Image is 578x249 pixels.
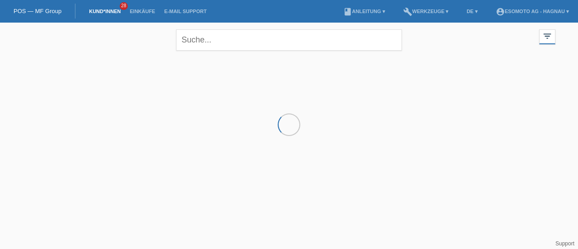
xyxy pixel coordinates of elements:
a: buildWerkzeuge ▾ [399,9,453,14]
a: Kund*innen [84,9,125,14]
i: account_circle [496,7,505,16]
a: E-Mail Support [160,9,211,14]
span: 28 [120,2,128,10]
input: Suche... [176,29,402,51]
i: filter_list [542,31,552,41]
a: DE ▾ [462,9,482,14]
i: book [343,7,352,16]
a: bookAnleitung ▾ [339,9,390,14]
i: build [403,7,412,16]
a: account_circleEsomoto AG - Hagnau ▾ [491,9,573,14]
a: Support [555,240,574,247]
a: POS — MF Group [14,8,61,14]
a: Einkäufe [125,9,159,14]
